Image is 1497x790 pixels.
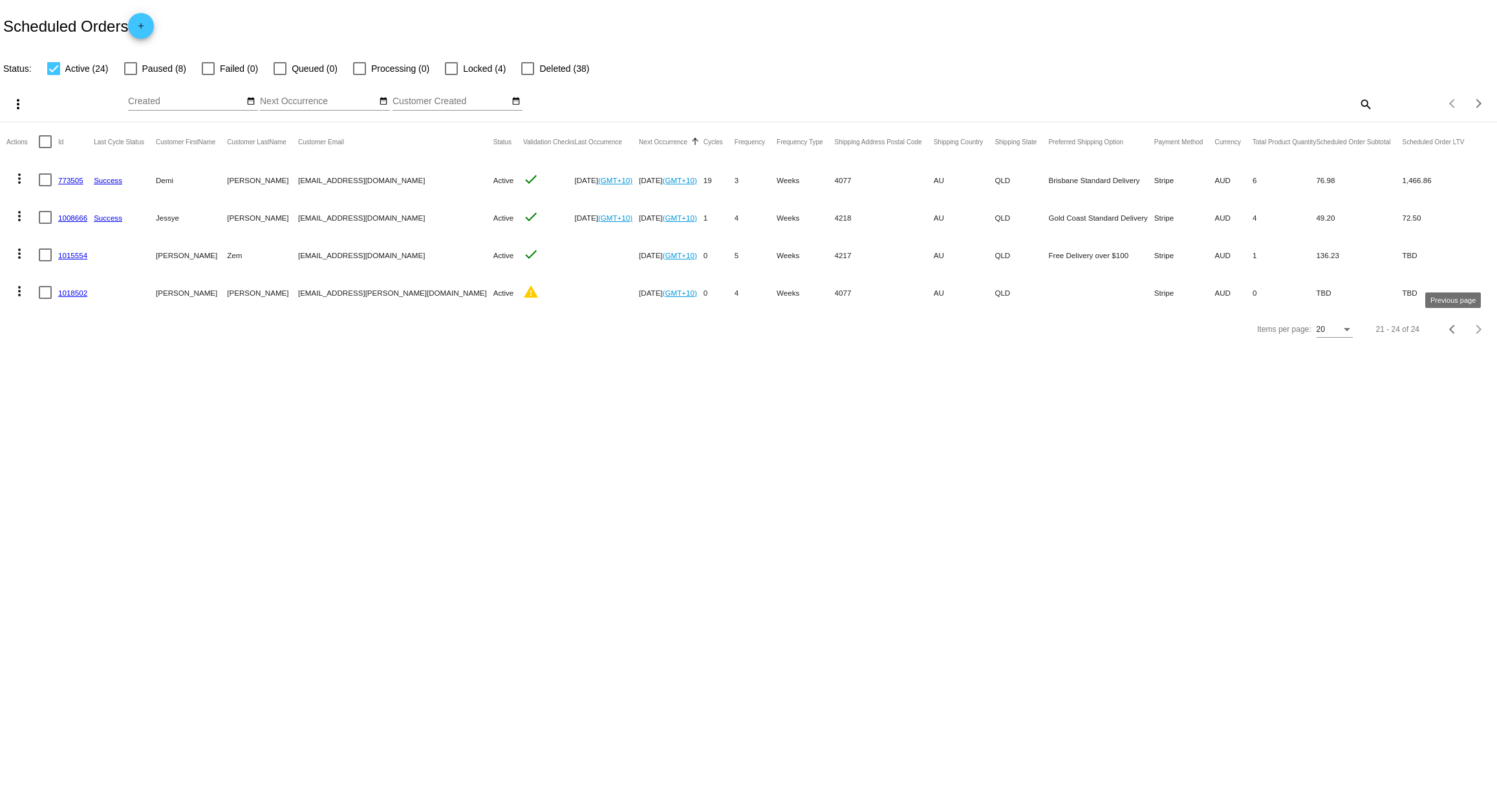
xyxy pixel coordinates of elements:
a: 773505 [58,176,83,184]
mat-cell: Stripe [1154,199,1215,236]
mat-cell: [PERSON_NAME] [156,236,227,274]
mat-cell: Weeks [777,236,835,274]
a: (GMT+10) [663,214,697,222]
input: Created [128,96,244,107]
mat-icon: search [1357,94,1373,114]
span: Deleted (38) [539,61,589,76]
mat-cell: Jessye [156,199,227,236]
mat-icon: add [133,21,149,37]
span: Active [493,214,514,222]
mat-icon: warning [523,284,539,300]
a: 1008666 [58,214,87,222]
mat-cell: AU [934,236,995,274]
div: 21 - 24 of 24 [1376,325,1419,334]
mat-icon: more_vert [12,246,27,261]
span: Active [493,289,514,297]
mat-cell: 0 [704,274,735,311]
mat-cell: AUD [1214,161,1253,199]
mat-cell: [DATE] [639,161,704,199]
span: Processing (0) [371,61,429,76]
mat-cell: AU [934,199,995,236]
span: Active [493,251,514,259]
mat-cell: 4218 [835,199,934,236]
span: Failed (0) [220,61,258,76]
mat-cell: TBD [1316,274,1402,311]
mat-icon: more_vert [10,96,26,112]
mat-cell: 136.23 [1316,236,1402,274]
mat-icon: date_range [379,96,388,107]
button: Previous page [1440,91,1466,116]
mat-icon: more_vert [12,283,27,299]
mat-cell: 76.98 [1316,161,1402,199]
mat-cell: TBD [1402,274,1476,311]
mat-cell: 72.50 [1402,199,1476,236]
a: (GMT+10) [663,176,697,184]
button: Change sorting for Subtotal [1316,138,1390,146]
input: Customer Created [393,96,509,107]
button: Change sorting for CustomerLastName [227,138,286,146]
mat-cell: 19 [704,161,735,199]
mat-cell: Brisbane Standard Delivery [1048,161,1154,199]
mat-header-cell: Total Product Quantity [1253,122,1316,161]
mat-cell: AU [934,274,995,311]
button: Change sorting for ShippingCountry [934,138,984,146]
mat-cell: [DATE] [639,236,704,274]
button: Change sorting for Status [493,138,512,146]
mat-cell: TBD [1402,236,1476,274]
mat-icon: check [523,171,539,187]
button: Change sorting for NextOccurrenceUtc [639,138,687,146]
span: 20 [1317,325,1325,334]
mat-cell: Gold Coast Standard Delivery [1048,199,1154,236]
span: Active [493,176,514,184]
button: Change sorting for LifetimeValue [1402,138,1464,146]
button: Change sorting for ShippingPostcode [835,138,922,146]
a: (GMT+10) [598,214,632,222]
mat-cell: QLD [995,199,1048,236]
mat-cell: Stripe [1154,274,1215,311]
mat-cell: QLD [995,236,1048,274]
mat-cell: [DATE] [574,161,639,199]
button: Change sorting for CurrencyIso [1214,138,1241,146]
mat-icon: date_range [512,96,521,107]
mat-cell: [EMAIL_ADDRESS][DOMAIN_NAME] [298,161,493,199]
mat-icon: date_range [246,96,255,107]
a: 1018502 [58,289,87,297]
a: Success [94,214,122,222]
mat-cell: [DATE] [639,274,704,311]
a: (GMT+10) [663,251,697,259]
mat-cell: 3 [735,161,777,199]
mat-cell: AUD [1214,236,1253,274]
button: Change sorting for PreferredShippingOption [1048,138,1123,146]
a: (GMT+10) [598,176,632,184]
mat-cell: 4077 [835,161,934,199]
mat-cell: [PERSON_NAME] [227,161,298,199]
mat-icon: more_vert [12,171,27,186]
mat-cell: 4 [735,199,777,236]
button: Change sorting for LastOccurrenceUtc [574,138,621,146]
mat-cell: 4 [735,274,777,311]
input: Next Occurrence [260,96,376,107]
mat-cell: Demi [156,161,227,199]
mat-cell: Stripe [1154,236,1215,274]
mat-cell: 4217 [835,236,934,274]
mat-cell: Zem [227,236,298,274]
mat-cell: 0 [1253,274,1316,311]
button: Change sorting for ShippingState [995,138,1037,146]
button: Change sorting for FrequencyType [777,138,823,146]
mat-cell: Weeks [777,199,835,236]
button: Previous page [1440,316,1466,342]
a: (GMT+10) [663,289,697,297]
mat-icon: check [523,209,539,225]
mat-cell: [PERSON_NAME] [227,274,298,311]
mat-cell: 0 [704,236,735,274]
mat-cell: 4 [1253,199,1316,236]
mat-icon: check [523,247,539,262]
button: Change sorting for Id [58,138,63,146]
span: Queued (0) [292,61,338,76]
mat-cell: Weeks [777,161,835,199]
mat-header-cell: Validation Checks [523,122,574,161]
mat-cell: AU [934,161,995,199]
mat-cell: Stripe [1154,161,1215,199]
mat-cell: AUD [1214,199,1253,236]
mat-select: Items per page: [1317,325,1353,335]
